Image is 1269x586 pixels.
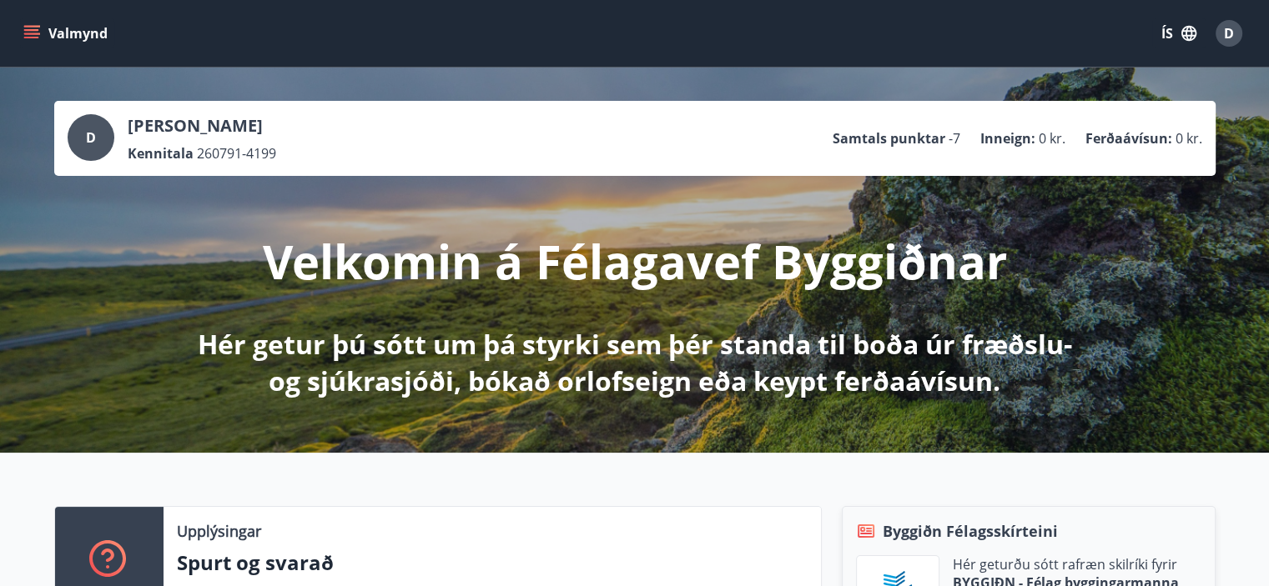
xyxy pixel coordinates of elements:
p: Samtals punktar [833,129,945,148]
span: Byggiðn Félagsskírteini [883,520,1058,542]
button: menu [20,18,114,48]
span: D [1224,24,1234,43]
span: 0 kr. [1039,129,1065,148]
p: Inneign : [980,129,1035,148]
p: Kennitala [128,144,194,163]
p: Spurt og svarað [177,548,808,577]
p: Velkomin á Félagavef Byggiðnar [263,229,1007,293]
button: ÍS [1152,18,1206,48]
p: Hér geturðu sótt rafræn skilríki fyrir [953,555,1179,573]
span: -7 [949,129,960,148]
p: Upplýsingar [177,520,261,542]
span: 260791-4199 [197,144,276,163]
span: D [86,128,96,147]
p: [PERSON_NAME] [128,114,276,138]
p: Ferðaávísun : [1085,129,1172,148]
button: D [1209,13,1249,53]
span: 0 kr. [1176,129,1202,148]
p: Hér getur þú sótt um þá styrki sem þér standa til boða úr fræðslu- og sjúkrasjóði, bókað orlofsei... [194,326,1075,399]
